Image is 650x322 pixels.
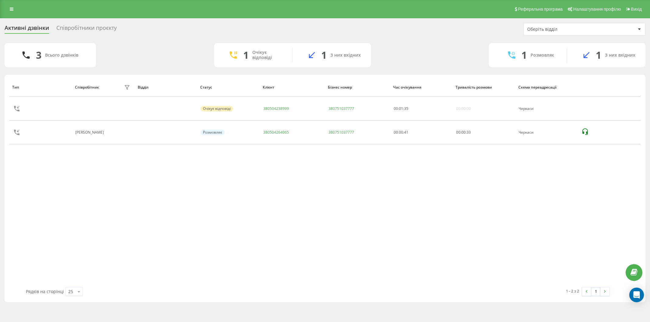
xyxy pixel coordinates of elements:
div: Відділ [138,85,195,89]
span: 00 [456,130,460,135]
div: Час очікування [393,85,450,89]
div: Оберіть відділ [527,27,600,32]
span: 00 [461,130,466,135]
a: 380751037777 [329,106,354,111]
div: Всього дзвінків [45,53,78,58]
div: Статус [200,85,257,89]
div: З них вхідних [605,53,635,58]
span: 01 [399,106,403,111]
div: [PERSON_NAME] [75,130,105,135]
span: Налаштування профілю [573,7,621,12]
div: Активні дзвінки [5,25,49,34]
div: Черкаси [519,130,574,135]
span: Вихід [631,7,642,12]
span: 35 [404,106,408,111]
div: З них вхідних [330,53,361,58]
div: Клієнт [263,85,322,89]
span: 33 [467,130,471,135]
div: 00:00:00 [456,107,471,111]
div: 00:00:41 [394,130,449,135]
div: 25 [68,289,73,295]
span: Реферальна програма [518,7,563,12]
div: Тип [12,85,69,89]
span: Рядків на сторінці [26,289,64,294]
span: 00 [394,106,398,111]
a: 1 [591,287,600,296]
div: : : [456,130,471,135]
div: 1 [521,49,527,61]
div: Очікує відповіді [252,50,283,60]
div: 1 - 2 з 2 [566,288,579,294]
div: Очікує відповіді [201,106,233,111]
div: Розмовляє [201,130,225,135]
div: Черкаси [519,107,574,111]
a: 380504264065 [263,130,289,135]
div: Бізнес номер [328,85,387,89]
a: 380751037777 [329,130,354,135]
div: Open Intercom Messenger [629,288,644,302]
div: Тривалість розмови [456,85,513,89]
div: Розмовляє [531,53,554,58]
div: : : [394,107,408,111]
div: 1 [321,49,327,61]
div: Схема переадресації [518,85,575,89]
div: 3 [36,49,41,61]
div: Співробітник [75,85,99,89]
div: 1 [243,49,249,61]
a: 380504238999 [263,106,289,111]
div: Співробітники проєкту [56,25,117,34]
div: 1 [596,49,601,61]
